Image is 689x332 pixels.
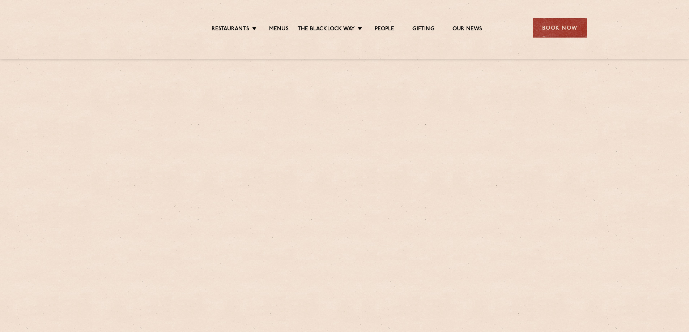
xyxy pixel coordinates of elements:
a: Menus [269,26,289,34]
a: The Blacklock Way [298,26,355,34]
a: People [375,26,394,34]
img: svg%3E [102,7,165,48]
a: Restaurants [212,26,249,34]
a: Our News [452,26,482,34]
div: Book Now [533,18,587,38]
a: Gifting [412,26,434,34]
